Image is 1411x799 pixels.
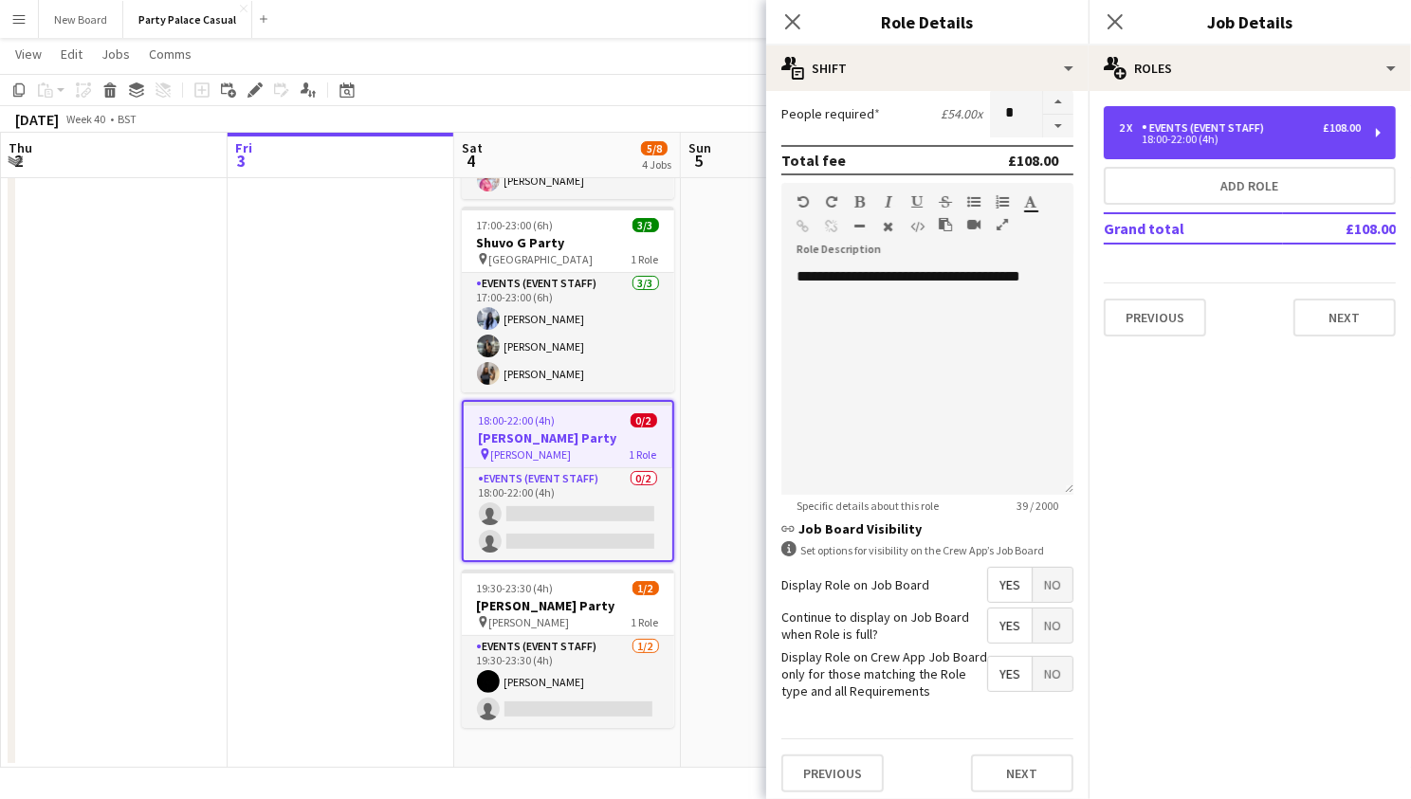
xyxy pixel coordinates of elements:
[1033,568,1072,602] span: No
[462,570,674,728] app-job-card: 19:30-23:30 (4h)1/2[PERSON_NAME] Party [PERSON_NAME]1 RoleEvents (Event Staff)1/219:30-23:30 (4h)...
[1104,213,1283,244] td: Grand total
[882,194,895,209] button: Italic
[825,194,838,209] button: Redo
[910,194,924,209] button: Underline
[781,105,880,122] label: People required
[910,219,924,234] button: HTML Code
[1104,299,1206,336] button: Previous
[853,219,867,234] button: Horizontal Line
[489,252,594,266] span: [GEOGRAPHIC_DATA]
[632,581,659,595] span: 1/2
[6,150,32,172] span: 2
[1119,135,1361,144] div: 18:00-22:00 (4h)
[781,541,1073,559] div: Set options for visibility on the Crew App’s Job Board
[462,234,674,251] h3: Shuvo G Party
[766,45,1089,91] div: Shift
[632,252,659,266] span: 1 Role
[1119,121,1142,135] div: 2 x
[1089,45,1411,91] div: Roles
[118,112,137,126] div: BST
[464,468,672,560] app-card-role: Events (Event Staff)0/218:00-22:00 (4h)
[797,194,810,209] button: Undo
[464,429,672,446] h3: [PERSON_NAME] Party
[1043,90,1073,115] button: Increase
[631,413,657,427] span: 0/2
[235,139,252,156] span: Fri
[781,608,987,643] label: Continue to display on Job Board when Role is full?
[489,615,570,629] span: [PERSON_NAME]
[15,110,59,129] div: [DATE]
[462,597,674,614] h3: [PERSON_NAME] Party
[766,9,1089,34] h3: Role Details
[1024,194,1037,209] button: Text Color
[123,1,252,38] button: Party Palace Casual
[971,754,1073,792] button: Next
[781,499,954,513] span: Specific details about this role
[462,400,674,562] app-job-card: 18:00-22:00 (4h)0/2[PERSON_NAME] Party [PERSON_NAME]1 RoleEvents (Event Staff)0/218:00-22:00 (4h)
[996,217,1009,232] button: Fullscreen
[967,194,980,209] button: Unordered List
[459,150,483,172] span: 4
[853,194,867,209] button: Bold
[8,42,49,66] a: View
[882,219,895,234] button: Clear Formatting
[939,217,952,232] button: Paste as plain text
[988,608,1032,643] span: Yes
[988,657,1032,691] span: Yes
[641,141,668,155] span: 5/8
[688,139,711,156] span: Sun
[15,45,42,63] span: View
[462,273,674,392] app-card-role: Events (Event Staff)3/317:00-23:00 (6h)[PERSON_NAME][PERSON_NAME][PERSON_NAME]
[781,648,987,700] label: Display Role on Crew App Job Board only for those matching the Role type and all Requirements
[939,194,952,209] button: Strikethrough
[1089,9,1411,34] h3: Job Details
[462,139,483,156] span: Sat
[1104,167,1396,205] button: Add role
[686,150,711,172] span: 5
[1142,121,1272,135] div: Events (Event Staff)
[1033,608,1072,643] span: No
[491,447,572,462] span: [PERSON_NAME]
[53,42,90,66] a: Edit
[61,45,82,63] span: Edit
[94,42,137,66] a: Jobs
[1323,121,1361,135] div: £108.00
[642,157,671,172] div: 4 Jobs
[781,520,1073,537] h3: Job Board Visibility
[141,42,199,66] a: Comms
[1043,115,1073,138] button: Decrease
[1033,657,1072,691] span: No
[781,151,846,170] div: Total fee
[477,218,554,232] span: 17:00-23:00 (6h)
[781,754,884,792] button: Previous
[1008,151,1058,170] div: £108.00
[632,218,659,232] span: 3/3
[462,207,674,392] app-job-card: 17:00-23:00 (6h)3/3Shuvo G Party [GEOGRAPHIC_DATA]1 RoleEvents (Event Staff)3/317:00-23:00 (6h)[P...
[149,45,192,63] span: Comms
[781,576,929,593] label: Display Role on Job Board
[941,105,982,122] div: £54.00 x
[632,615,659,629] span: 1 Role
[988,568,1032,602] span: Yes
[1001,499,1073,513] span: 39 / 2000
[232,150,252,172] span: 3
[477,581,554,595] span: 19:30-23:30 (4h)
[462,636,674,728] app-card-role: Events (Event Staff)1/219:30-23:30 (4h)[PERSON_NAME]
[967,217,980,232] button: Insert video
[479,413,556,427] span: 18:00-22:00 (4h)
[1283,213,1396,244] td: £108.00
[630,447,657,462] span: 1 Role
[996,194,1009,209] button: Ordered List
[101,45,130,63] span: Jobs
[9,139,32,156] span: Thu
[39,1,123,38] button: New Board
[63,112,110,126] span: Week 40
[1293,299,1396,336] button: Next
